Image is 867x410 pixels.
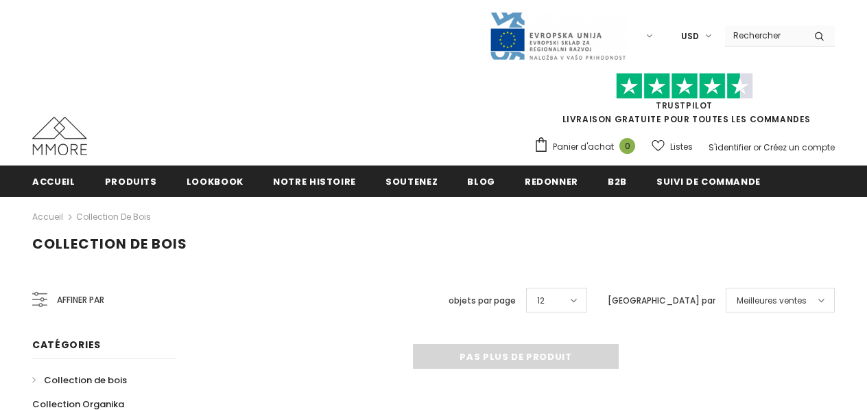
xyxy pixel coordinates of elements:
[753,141,761,153] span: or
[725,25,804,45] input: Search Site
[489,11,626,61] img: Javni Razpis
[709,141,751,153] a: S'identifier
[525,166,578,196] a: Redonner
[32,234,187,253] span: Collection de bois
[656,166,761,196] a: Suivi de commande
[105,166,157,196] a: Produits
[32,166,75,196] a: Accueil
[619,138,635,154] span: 0
[32,368,127,392] a: Collection de bois
[467,175,495,188] span: Blog
[763,141,835,153] a: Créez un compte
[525,175,578,188] span: Redonner
[187,175,244,188] span: Lookbook
[32,117,87,155] img: Cas MMORE
[537,294,545,308] span: 12
[737,294,807,308] span: Meilleures ventes
[44,374,127,387] span: Collection de bois
[608,166,627,196] a: B2B
[608,294,715,308] label: [GEOGRAPHIC_DATA] par
[670,140,693,154] span: Listes
[652,135,693,159] a: Listes
[681,30,699,43] span: USD
[656,100,713,111] a: TrustPilot
[534,137,642,157] a: Panier d'achat 0
[656,175,761,188] span: Suivi de commande
[449,294,516,308] label: objets par page
[553,140,614,154] span: Panier d'achat
[489,30,626,41] a: Javni Razpis
[616,73,753,100] img: Faites confiance aux étoiles pilotes
[534,79,835,125] span: LIVRAISON GRATUITE POUR TOUTES LES COMMANDES
[467,166,495,196] a: Blog
[608,175,627,188] span: B2B
[76,211,151,223] a: Collection de bois
[385,175,438,188] span: soutenez
[32,338,101,352] span: Catégories
[273,175,356,188] span: Notre histoire
[385,166,438,196] a: soutenez
[187,166,244,196] a: Lookbook
[105,175,157,188] span: Produits
[32,175,75,188] span: Accueil
[57,293,104,308] span: Affiner par
[273,166,356,196] a: Notre histoire
[32,209,63,225] a: Accueil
